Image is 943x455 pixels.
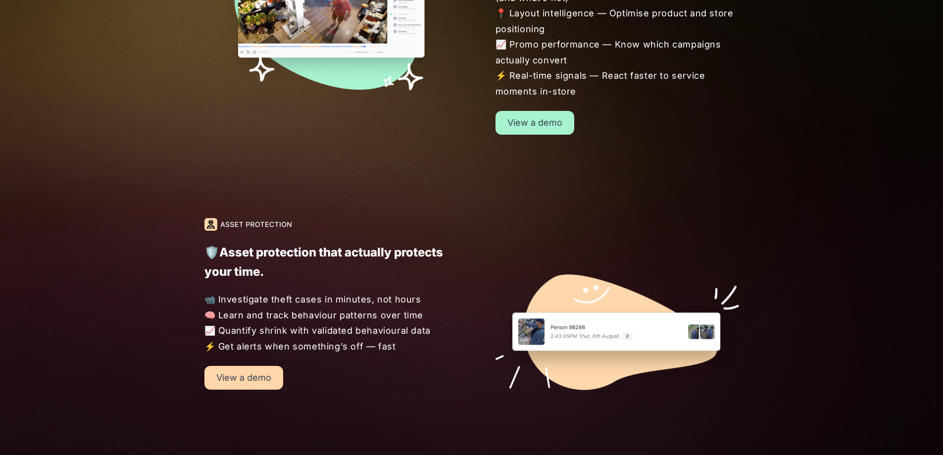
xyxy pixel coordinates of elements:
a: View a demo [204,366,283,390]
p: 🛡️Asset protection that actually protects your time. [204,243,448,281]
span: 📹 Investigate theft cases in minutes, not hours 🧠 Learn and track behaviour patterns over time 📈 ... [204,292,448,354]
a: View a demo [496,111,574,135]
